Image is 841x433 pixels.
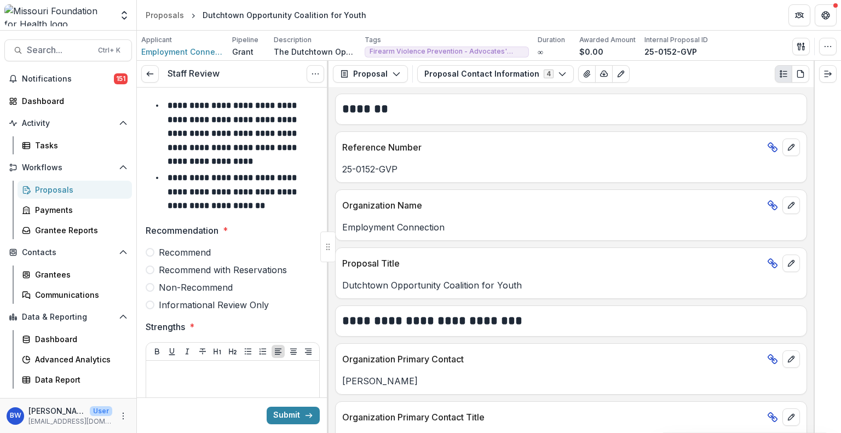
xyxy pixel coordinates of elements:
[815,4,837,26] button: Get Help
[4,114,132,132] button: Open Activity
[4,70,132,88] button: Notifications151
[18,265,132,284] a: Grantees
[342,411,763,424] p: Organization Primary Contact Title
[18,221,132,239] a: Grantee Reports
[35,333,123,345] div: Dashboard
[211,345,224,358] button: Heading 1
[159,263,287,276] span: Recommend with Reservations
[4,39,132,61] button: Search...
[274,46,356,57] p: The Dutchtown Opportunity Coalition for Youth (DOCY) is a community violence diversion program th...
[4,92,132,110] a: Dashboard
[579,35,636,45] p: Awarded Amount
[272,345,285,358] button: Align Left
[274,35,312,45] p: Description
[18,136,132,154] a: Tasks
[10,412,21,419] div: Brian Washington
[35,204,123,216] div: Payments
[196,345,209,358] button: Strike
[146,320,185,333] p: Strengths
[181,345,194,358] button: Italicize
[782,408,800,426] button: edit
[788,4,810,26] button: Partners
[775,65,792,83] button: Plaintext view
[146,9,184,21] div: Proposals
[782,197,800,214] button: edit
[302,345,315,358] button: Align Right
[22,248,114,257] span: Contacts
[4,4,112,26] img: Missouri Foundation for Health logo
[203,9,366,21] div: Dutchtown Opportunity Coalition for Youth
[114,73,128,84] span: 151
[22,119,114,128] span: Activity
[579,46,603,57] p: $0.00
[782,350,800,368] button: edit
[370,48,524,55] span: Firearm Violence Prevention - Advocates' Network and Capacity Building - Innovation Funding
[342,199,763,212] p: Organization Name
[782,255,800,272] button: edit
[644,35,708,45] p: Internal Proposal ID
[22,95,123,107] div: Dashboard
[35,289,123,301] div: Communications
[159,246,211,259] span: Recommend
[141,46,223,57] a: Employment Connection
[28,405,85,417] p: [PERSON_NAME][US_STATE]
[612,65,630,83] button: Edit as form
[141,35,172,45] p: Applicant
[342,279,800,292] p: Dutchtown Opportunity Coalition for Youth
[18,286,132,304] a: Communications
[342,257,763,270] p: Proposal Title
[365,35,381,45] p: Tags
[287,345,300,358] button: Align Center
[538,46,543,57] p: ∞
[35,184,123,195] div: Proposals
[151,345,164,358] button: Bold
[256,345,269,358] button: Ordered List
[4,244,132,261] button: Open Contacts
[4,308,132,326] button: Open Data & Reporting
[417,65,574,83] button: Proposal Contact Information4
[18,350,132,368] a: Advanced Analytics
[141,7,188,23] a: Proposals
[18,371,132,389] a: Data Report
[168,68,220,79] h3: Staff Review
[226,345,239,358] button: Heading 2
[90,406,112,416] p: User
[578,65,596,83] button: View Attached Files
[35,354,123,365] div: Advanced Analytics
[644,46,697,57] p: 25-0152-GVP
[35,140,123,151] div: Tasks
[165,345,178,358] button: Underline
[18,201,132,219] a: Payments
[159,281,233,294] span: Non-Recommend
[342,221,800,234] p: Employment Connection
[22,163,114,172] span: Workflows
[342,163,800,176] p: 25-0152-GVP
[342,353,763,366] p: Organization Primary Contact
[782,138,800,156] button: edit
[307,65,324,83] button: Options
[35,374,123,385] div: Data Report
[141,7,371,23] nav: breadcrumb
[146,224,218,237] p: Recommendation
[232,46,254,57] p: Grant
[267,407,320,424] button: Submit
[333,65,408,83] button: Proposal
[232,35,258,45] p: Pipeline
[117,4,132,26] button: Open entity switcher
[18,330,132,348] a: Dashboard
[96,44,123,56] div: Ctrl + K
[342,141,763,154] p: Reference Number
[538,35,565,45] p: Duration
[241,345,255,358] button: Bullet List
[18,181,132,199] a: Proposals
[342,374,800,388] p: [PERSON_NAME]
[28,417,112,426] p: [EMAIL_ADDRESS][DOMAIN_NAME]
[4,159,132,176] button: Open Workflows
[22,74,114,84] span: Notifications
[27,45,91,55] span: Search...
[35,224,123,236] div: Grantee Reports
[792,65,809,83] button: PDF view
[819,65,837,83] button: Expand right
[22,313,114,322] span: Data & Reporting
